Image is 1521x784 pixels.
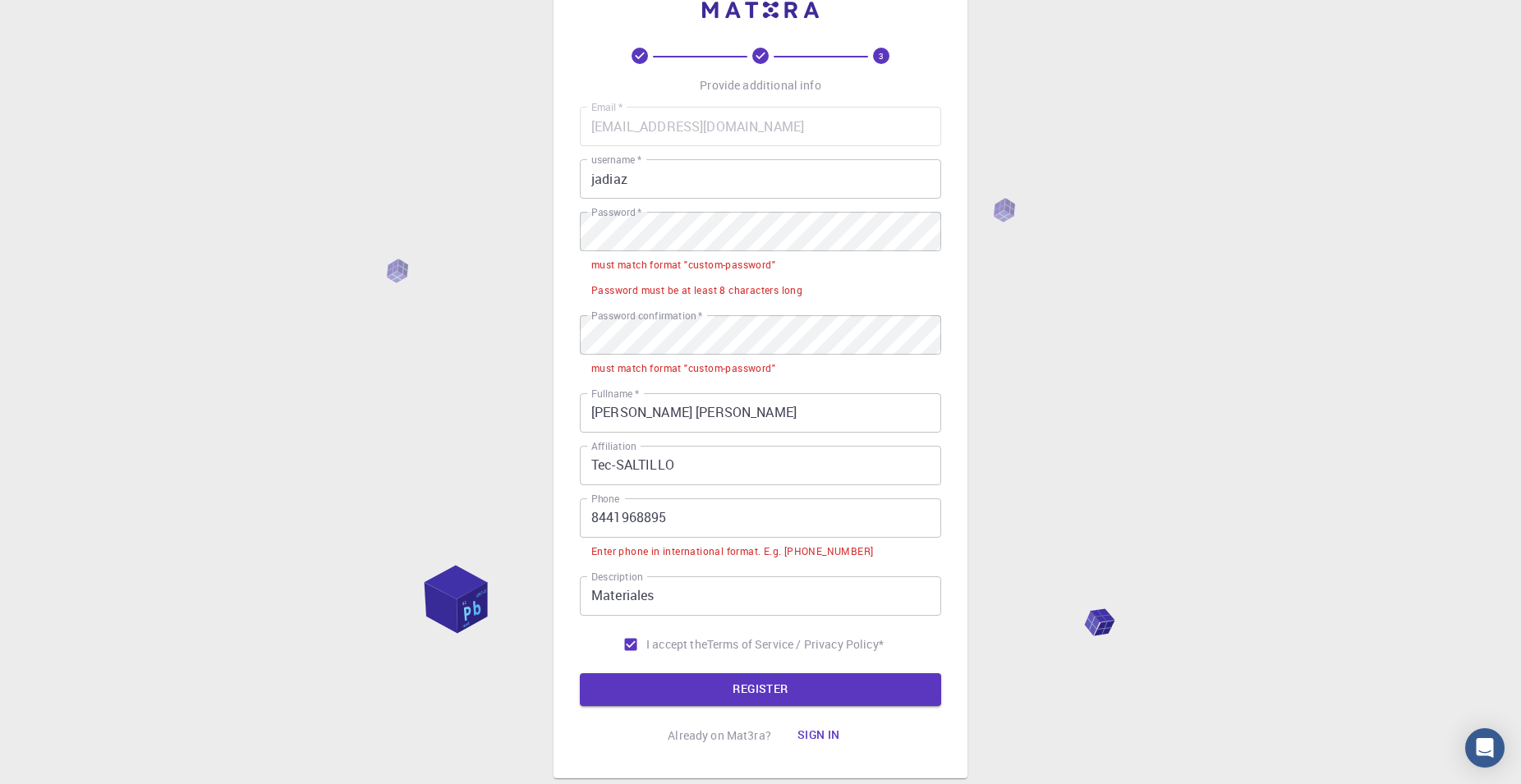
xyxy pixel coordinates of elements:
button: Sign in [784,719,853,752]
label: Description [591,570,643,584]
div: must match format "custom-password" [591,257,775,273]
div: Password must be at least 8 characters long [591,282,802,299]
div: Open Intercom Messenger [1465,728,1505,768]
p: Terms of Service / Privacy Policy * [707,636,884,653]
div: Enter phone in international format. E.g. [PHONE_NUMBER] [591,543,873,560]
label: Password [591,205,641,219]
a: Terms of Service / Privacy Policy* [707,636,884,653]
button: REGISTER [580,673,941,706]
label: Phone [591,492,619,506]
text: 3 [879,50,884,62]
label: Email [591,100,623,114]
div: must match format "custom-password" [591,360,775,377]
span: I accept the [646,636,707,653]
p: Already on Mat3ra? [668,727,771,744]
label: username [591,153,641,167]
p: Provide additional info [700,77,820,94]
label: Fullname [591,387,639,401]
label: Password confirmation [591,309,702,323]
label: Affiliation [591,439,636,453]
